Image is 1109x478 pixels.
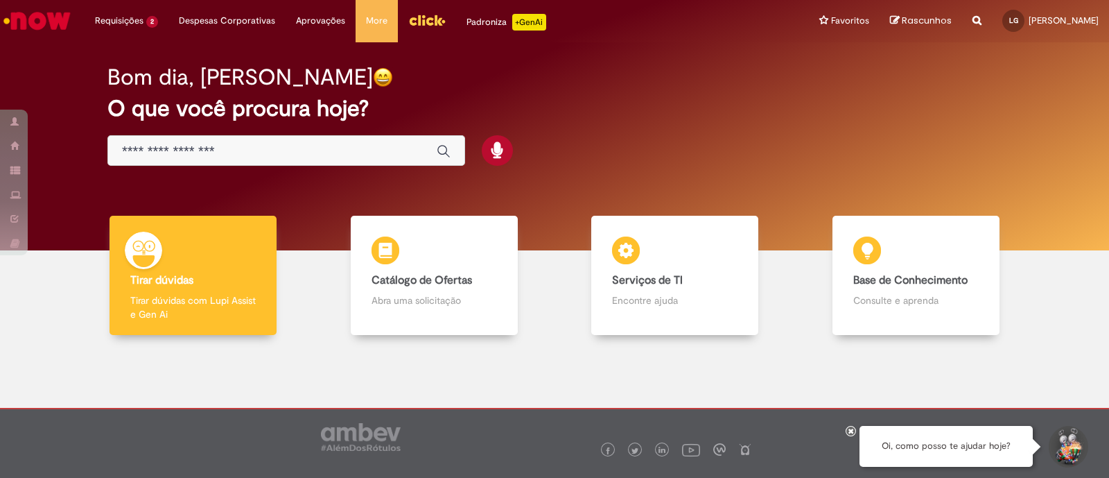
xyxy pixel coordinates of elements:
[107,65,373,89] h2: Bom dia, [PERSON_NAME]
[107,96,1002,121] h2: O que você procura hoje?
[314,216,555,336] a: Catálogo de Ofertas Abra uma solicitação
[612,293,737,307] p: Encontre ajuda
[554,216,796,336] a: Serviços de TI Encontre ajuda
[604,447,611,454] img: logo_footer_facebook.png
[73,216,314,336] a: Tirar dúvidas Tirar dúvidas com Lupi Assist e Gen Ai
[853,293,979,307] p: Consulte e aprenda
[796,216,1037,336] a: Base de Conhecimento Consulte e aprenda
[612,273,683,287] b: Serviços de TI
[631,447,638,454] img: logo_footer_twitter.png
[372,293,497,307] p: Abra uma solicitação
[658,447,665,455] img: logo_footer_linkedin.png
[130,293,256,321] p: Tirar dúvidas com Lupi Assist e Gen Ai
[853,273,968,287] b: Base de Conhecimento
[321,423,401,451] img: logo_footer_ambev_rotulo_gray.png
[95,14,143,28] span: Requisições
[146,16,158,28] span: 2
[902,14,952,27] span: Rascunhos
[890,15,952,28] a: Rascunhos
[466,14,546,31] div: Padroniza
[1029,15,1099,26] span: [PERSON_NAME]
[713,443,726,456] img: logo_footer_workplace.png
[372,273,472,287] b: Catálogo de Ofertas
[408,10,446,31] img: click_logo_yellow_360x200.png
[1009,16,1018,25] span: LG
[373,67,393,87] img: happy-face.png
[130,273,193,287] b: Tirar dúvidas
[366,14,387,28] span: More
[682,441,700,459] img: logo_footer_youtube.png
[296,14,345,28] span: Aprovações
[1,7,73,35] img: ServiceNow
[859,426,1033,467] div: Oi, como posso te ajudar hoje?
[739,443,751,456] img: logo_footer_naosei.png
[512,14,546,31] p: +GenAi
[179,14,275,28] span: Despesas Corporativas
[1047,426,1088,468] button: Iniciar Conversa de Suporte
[831,14,869,28] span: Favoritos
